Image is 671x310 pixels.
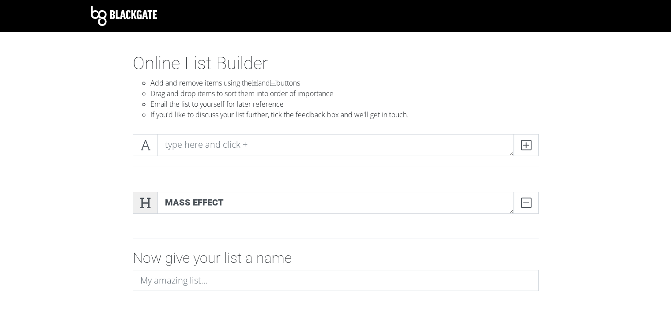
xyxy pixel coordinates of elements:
li: Add and remove items using the and buttons [150,78,539,88]
li: If you'd like to discuss your list further, tick the feedback box and we'll get in touch. [150,109,539,120]
h2: Now give your list a name [133,250,539,266]
li: Email the list to yourself for later reference [150,99,539,109]
li: Drag and drop items to sort them into order of importance [150,88,539,99]
h1: Online List Builder [133,53,539,74]
input: My amazing list... [133,270,539,291]
img: Blackgate [91,6,157,26]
